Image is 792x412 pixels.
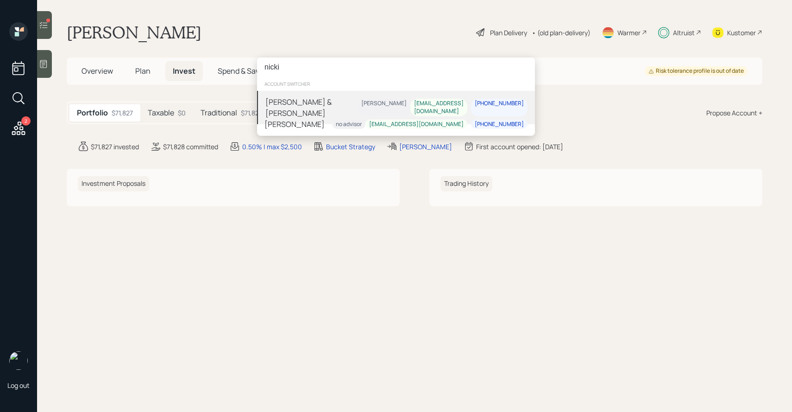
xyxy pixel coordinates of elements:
div: [EMAIL_ADDRESS][DOMAIN_NAME] [369,120,464,128]
div: account switcher [257,77,535,91]
div: [EMAIL_ADDRESS][DOMAIN_NAME] [414,100,464,116]
div: [PHONE_NUMBER] [475,100,524,108]
div: no advisor [336,120,362,128]
div: [PERSON_NAME] & [PERSON_NAME] [265,96,358,119]
div: [PERSON_NAME] [264,119,325,130]
input: Type a command or search… [257,57,535,77]
div: [PERSON_NAME] [361,100,407,108]
div: [PHONE_NUMBER] [475,120,524,128]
